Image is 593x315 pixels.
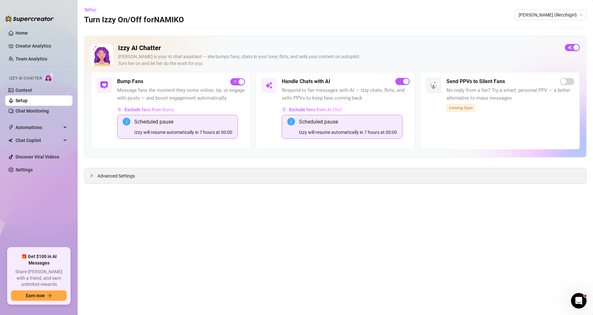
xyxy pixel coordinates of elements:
[430,81,437,89] img: svg%3e
[11,269,67,288] span: Share [PERSON_NAME] with a friend, and earn unlimited rewards
[90,174,93,178] span: collapsed
[117,87,245,102] span: Message fans the moment they come online, tip, or engage with posts — and boost engagement automa...
[16,98,27,103] a: Setup
[16,56,47,61] a: Team Analytics
[287,118,295,125] span: info-circle
[289,107,342,112] span: Exclude fans from AI Chat
[134,118,232,126] div: Scheduled pause
[282,78,330,85] h5: Handle Chats with AI
[16,30,28,36] a: Home
[579,13,583,17] span: team
[16,108,49,114] a: Chat Monitoring
[299,129,397,136] div: Izzy will resume automatically in 7 hours at 00:00
[90,172,97,179] div: collapsed
[519,10,583,20] span: NAMIKO (lilecchigirl)
[16,135,61,146] span: Chat Copilot
[117,104,175,115] button: Exclude fans from Bump
[16,122,61,133] span: Automations
[91,44,113,66] img: Izzy AI Chatter
[117,78,143,85] h5: Bump Fans
[84,7,96,12] span: Setup
[100,81,108,89] img: svg%3e
[47,293,52,298] span: arrow-right
[8,138,13,143] img: Chat Copilot
[11,254,67,266] span: 🎁 Get $100 in AI Messages
[16,167,33,172] a: Settings
[84,15,184,25] h3: Turn Izzy On/Off for NAMIKO
[9,75,42,81] span: Izzy AI Chatter
[446,104,476,112] span: Coming Soon
[117,107,122,112] img: svg%3e
[282,107,287,112] img: svg%3e
[125,107,174,112] span: Exclude fans from Bump
[97,172,135,179] span: Advanced Settings
[446,87,574,102] span: No reply from a fan? Try a smart, personal PPV — a better alternative to mass messages.
[123,118,130,125] span: info-circle
[571,293,587,309] iframe: Intercom live chat
[44,73,54,82] img: AI Chatter
[8,125,14,130] span: thunderbolt
[84,5,102,15] button: Setup
[26,293,45,298] span: Earn now
[282,104,342,115] button: Exclude fans from AI Chat
[118,53,560,67] div: [PERSON_NAME] is your AI chat assistant — she bumps fans, chats in your tone, flirts, and sells y...
[118,44,560,52] h2: Izzy AI Chatter
[16,41,67,51] a: Creator Analytics
[282,87,410,102] span: Respond to fan messages with AI — Izzy chats, flirts, and sells PPVs to keep fans coming back.
[11,290,67,301] button: Earn nowarrow-right
[16,154,59,159] a: Discover Viral Videos
[446,78,505,85] h5: Send PPVs to Silent Fans
[265,81,273,89] img: svg%3e
[16,88,32,93] a: Content
[5,16,54,22] img: logo-BBDzfeDw.svg
[134,129,232,136] div: Izzy will resume automatically in 7 hours at 00:00
[299,118,397,126] div: Scheduled pause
